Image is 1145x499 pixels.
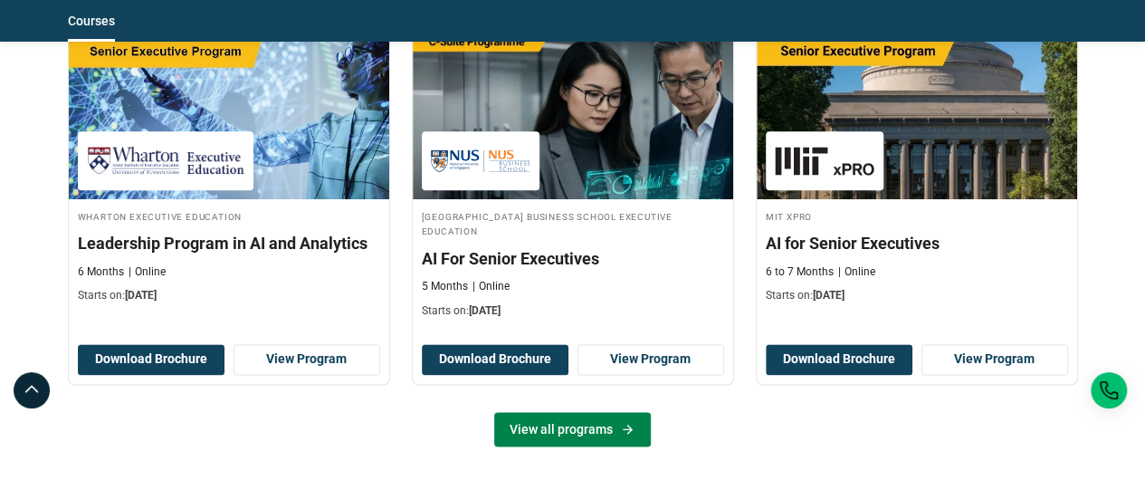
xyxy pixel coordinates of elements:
button: Download Brochure [766,344,912,375]
img: AI For Senior Executives | Online AI and Machine Learning Course [413,18,733,199]
a: View Program [577,344,724,375]
p: Online [472,279,510,294]
a: View Program [921,344,1068,375]
a: View all programs [494,412,651,446]
p: Starts on: [422,303,724,319]
p: Starts on: [766,288,1068,303]
a: AI and Machine Learning Course by MIT xPRO - October 16, 2025 MIT xPRO MIT xPRO AI for Senior Exe... [757,18,1077,313]
p: Online [129,264,166,280]
span: [DATE] [469,304,501,317]
a: AI and Machine Learning Course by National University of Singapore Business School Executive Educ... [413,18,733,328]
span: [DATE] [125,289,157,302]
img: Wharton Executive Education [87,140,244,181]
p: 6 to 7 Months [766,264,834,280]
h3: Leadership Program in AI and Analytics [78,232,380,254]
img: AI for Senior Executives | Online AI and Machine Learning Course [757,18,1077,199]
h3: AI for Senior Executives [766,232,1068,254]
button: Download Brochure [422,344,568,375]
h4: Wharton Executive Education [78,208,380,224]
h4: [GEOGRAPHIC_DATA] Business School Executive Education [422,208,724,239]
p: Starts on: [78,288,380,303]
p: Online [838,264,875,280]
button: Download Brochure [78,344,224,375]
h4: MIT xPRO [766,208,1068,224]
span: [DATE] [813,289,844,302]
h3: AI For Senior Executives [422,247,724,270]
img: MIT xPRO [775,140,874,181]
a: AI and Machine Learning Course by Wharton Executive Education - September 25, 2025 Wharton Execut... [69,18,389,313]
img: National University of Singapore Business School Executive Education [431,140,530,181]
a: View Program [234,344,380,375]
p: 6 Months [78,264,124,280]
p: 5 Months [422,279,468,294]
img: Leadership Program in AI and Analytics | Online AI and Machine Learning Course [69,18,389,199]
